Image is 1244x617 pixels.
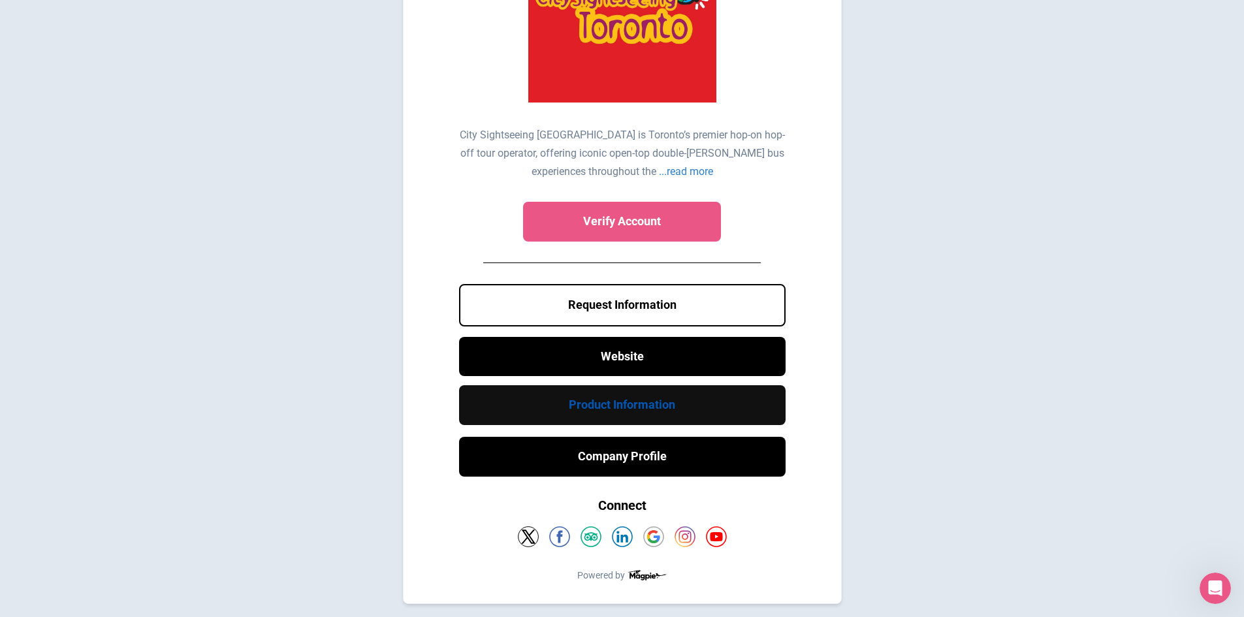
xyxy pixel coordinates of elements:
[1200,573,1231,604] iframe: Intercom live chat
[581,526,601,547] img: Tripadvisor icon
[581,526,601,547] a: Tripadvisor
[459,385,786,425] a: Product Information
[675,526,695,547] img: Instagram icon
[706,526,727,547] a: YouTube
[643,526,664,547] img: Google icon
[523,202,721,242] a: Verify Account
[459,284,786,326] button: Request Information
[612,526,633,547] img: LinkedIn icon
[518,526,539,547] img: Twitter icon
[518,526,539,547] a: Twitter
[628,569,667,582] img: Magpie Logo
[577,568,625,582] a: Powered by
[675,526,695,547] a: Instagram
[549,526,570,547] img: Facebook icon
[549,526,570,547] a: Facebook
[459,437,786,477] a: Company Profile
[643,526,664,547] a: Google
[460,129,785,178] div: City Sightseeing [GEOGRAPHIC_DATA] is Toronto’s premier hop-on hop-off tour operator, offering ic...
[424,498,820,513] h2: Connect
[659,165,713,178] div: ...read more
[706,526,727,547] img: YouTube icon
[612,526,633,547] a: LinkedIn
[459,337,786,377] a: Website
